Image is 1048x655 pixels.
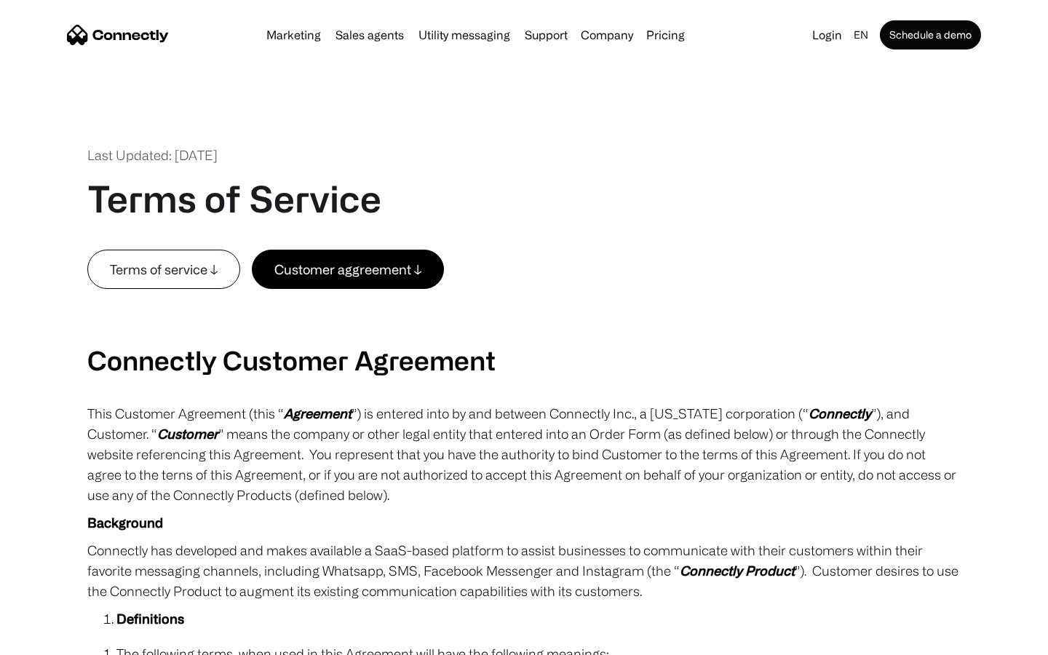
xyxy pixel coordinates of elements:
[87,344,961,376] h2: Connectly Customer Agreement
[87,540,961,601] p: Connectly has developed and makes available a SaaS-based platform to assist businesses to communi...
[261,29,327,41] a: Marketing
[880,20,981,49] a: Schedule a demo
[680,563,795,578] em: Connectly Product
[413,29,516,41] a: Utility messaging
[116,611,184,626] strong: Definitions
[87,515,163,530] strong: Background
[87,177,381,221] h1: Terms of Service
[581,25,633,45] div: Company
[640,29,691,41] a: Pricing
[87,317,961,337] p: ‍
[854,25,868,45] div: en
[87,403,961,505] p: This Customer Agreement (this “ ”) is entered into by and between Connectly Inc., a [US_STATE] co...
[519,29,573,41] a: Support
[87,146,218,165] div: Last Updated: [DATE]
[274,259,421,279] div: Customer aggreement ↓
[806,25,848,45] a: Login
[110,259,218,279] div: Terms of service ↓
[29,630,87,650] ul: Language list
[157,426,218,441] em: Customer
[330,29,410,41] a: Sales agents
[15,628,87,650] aside: Language selected: English
[87,289,961,309] p: ‍
[809,406,871,421] em: Connectly
[284,406,352,421] em: Agreement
